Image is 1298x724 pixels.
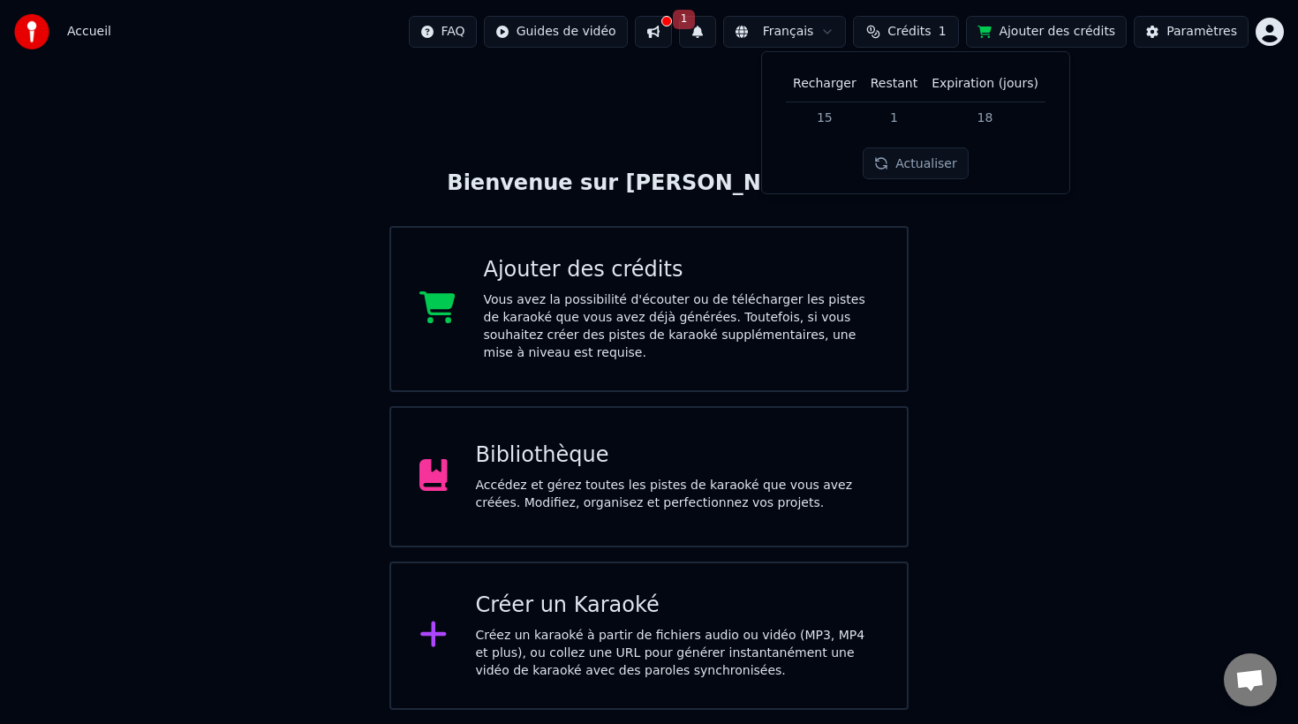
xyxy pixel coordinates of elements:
[67,23,111,41] nav: breadcrumb
[887,23,931,41] span: Crédits
[1166,23,1237,41] div: Paramètres
[484,16,628,48] button: Guides de vidéo
[966,16,1127,48] button: Ajouter des crédits
[786,102,864,133] td: 15
[864,66,924,102] th: Restant
[484,256,879,284] div: Ajouter des crédits
[476,627,879,680] div: Créez un karaoké à partir de fichiers audio ou vidéo (MP3, MP4 et plus), ou collez une URL pour g...
[14,14,49,49] img: youka
[864,102,924,133] td: 1
[476,592,879,620] div: Créer un Karaoké
[673,10,696,29] span: 1
[409,16,477,48] button: FAQ
[1224,653,1277,706] a: Ouvrir le chat
[476,477,879,512] div: Accédez et gérez toutes les pistes de karaoké que vous avez créées. Modifiez, organisez et perfec...
[484,291,879,362] div: Vous avez la possibilité d'écouter ou de télécharger les pistes de karaoké que vous avez déjà gén...
[786,66,864,102] th: Recharger
[924,66,1045,102] th: Expiration (jours)
[939,23,947,41] span: 1
[679,16,716,48] button: 1
[853,16,959,48] button: Crédits1
[924,102,1045,133] td: 18
[1134,16,1249,48] button: Paramètres
[476,441,879,470] div: Bibliothèque
[447,170,850,198] div: Bienvenue sur [PERSON_NAME]
[67,23,111,41] span: Accueil
[863,147,968,179] button: Actualiser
